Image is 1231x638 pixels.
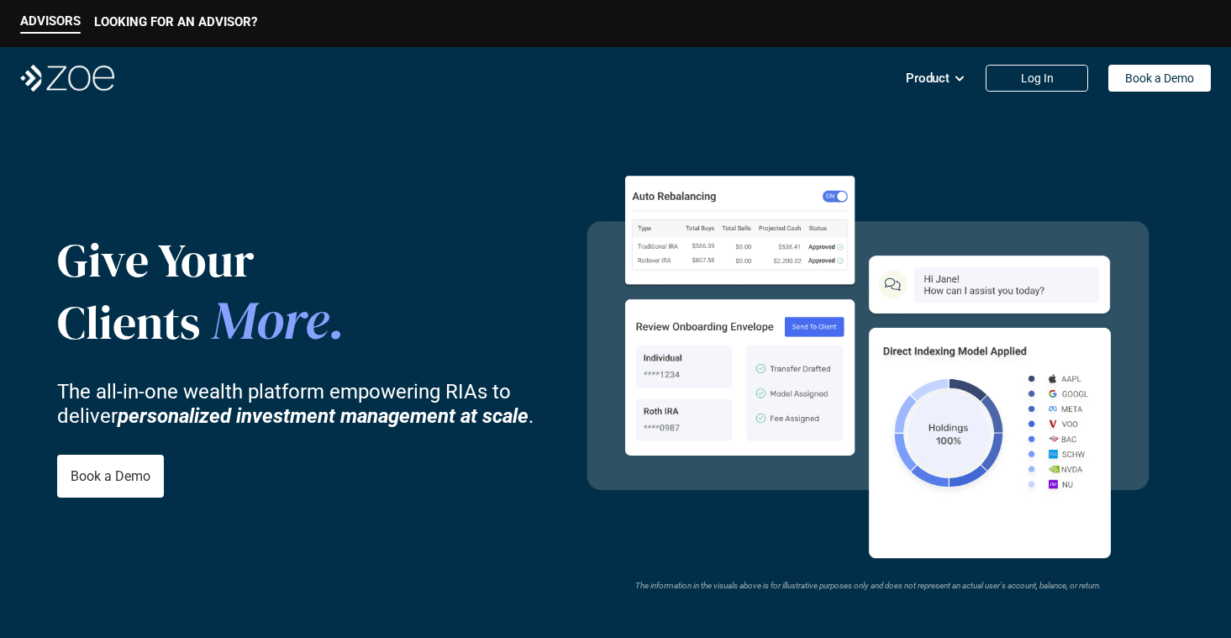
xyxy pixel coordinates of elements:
a: Book a Demo [57,455,164,498]
p: Clients [57,288,445,353]
span: More [212,283,329,356]
p: Product [906,66,950,91]
a: Log In [986,65,1088,92]
em: The information in the visuals above is for illustrative purposes only and does not represent an ... [634,581,1101,590]
span: . [329,283,345,356]
p: Book a Demo [1125,71,1194,86]
p: Log In [1021,71,1054,86]
p: ADVISORS [20,13,81,29]
p: LOOKING FOR AN ADVISOR? [94,14,257,29]
p: The all-in-one wealth platform empowering RIAs to deliver . [57,380,561,429]
strong: personalized investment management at scale [118,403,529,427]
p: Give Your [57,232,445,288]
a: Book a Demo [1108,65,1211,92]
p: Book a Demo [71,468,150,484]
